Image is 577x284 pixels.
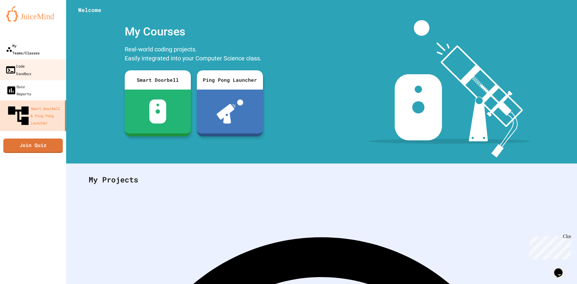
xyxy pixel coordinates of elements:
[83,168,560,191] div: My Projects
[6,103,63,128] div: Smart Doorbell & Ping Pong Launcher
[369,20,530,157] img: banner-image-my-projects.png
[552,260,571,278] iframe: chat widget
[125,70,191,90] div: Smart Doorbell
[3,139,63,153] a: Join Quiz
[122,20,266,43] div: My Courses
[6,83,31,97] div: Quiz Reports
[6,42,40,56] div: My Teams/Classes
[149,99,166,124] img: sdb-white.svg
[122,43,266,66] div: Real-world coding projects. Easily integrated into your Computer Science class.
[2,2,41,38] div: Chat with us now!Close
[6,6,60,22] img: logo-orange.svg
[217,99,243,124] img: ppl-with-ball.png
[5,62,31,77] div: Code Sandbox
[527,234,571,259] iframe: chat widget
[197,70,263,90] div: Ping Pong Launcher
